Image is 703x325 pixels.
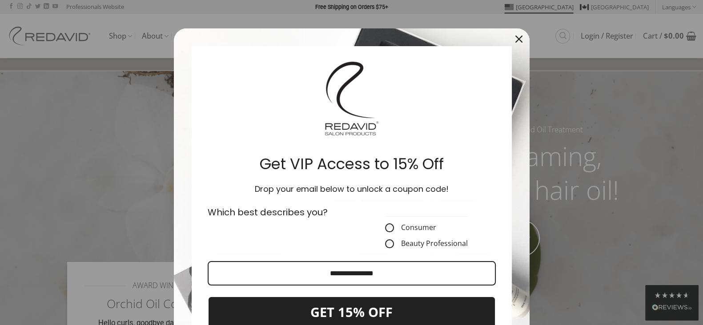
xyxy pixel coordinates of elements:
[508,28,530,50] button: Close
[208,261,496,285] input: Email field
[385,223,468,232] label: Consumer
[515,36,522,43] svg: close icon
[385,239,394,248] input: Beauty Professional
[385,223,394,232] input: Consumer
[208,206,346,219] p: Which best describes you?
[206,155,498,174] h2: Get VIP Access to 15% Off
[385,239,468,248] label: Beauty Professional
[385,206,468,248] fieldset: CustomerType field
[206,184,498,194] h3: Drop your email below to unlock a coupon code!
